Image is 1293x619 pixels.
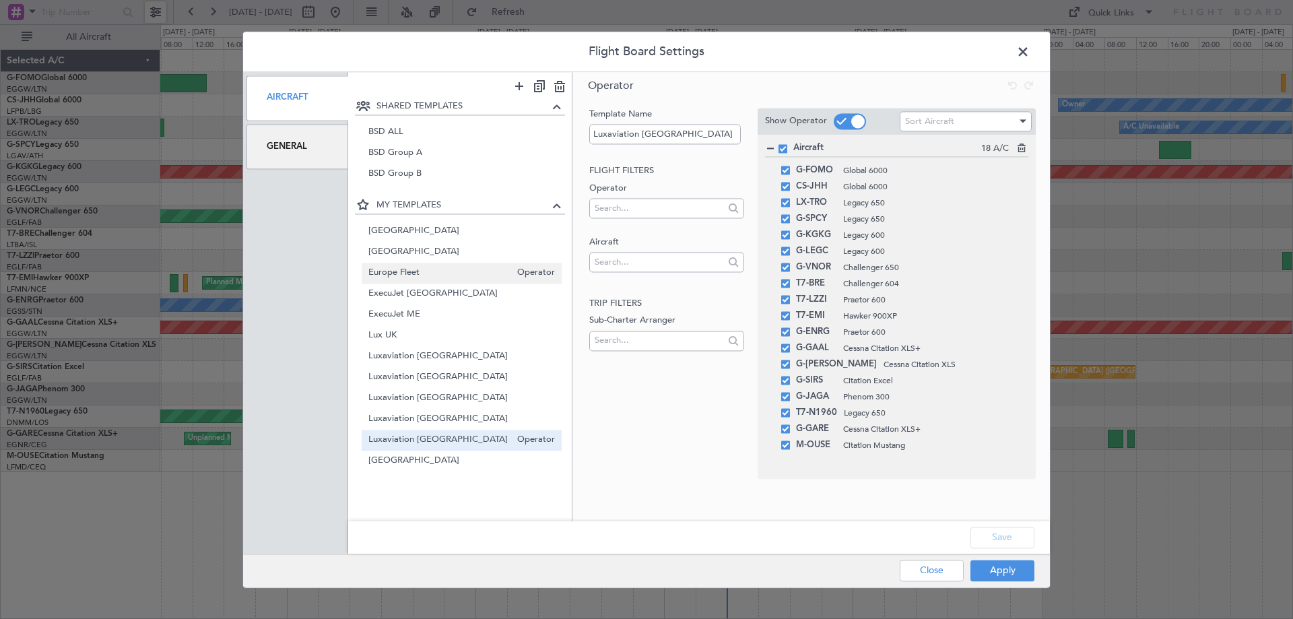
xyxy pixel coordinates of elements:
span: G-[PERSON_NAME] [796,356,877,372]
span: Legacy 650 [843,213,1016,225]
span: SHARED TEMPLATES [376,100,550,113]
span: [GEOGRAPHIC_DATA] [368,245,556,259]
span: G-KGKG [796,227,836,243]
span: BSD Group A [368,146,556,160]
span: Global 6000 [843,181,1016,193]
span: T7-EMI [796,308,836,324]
label: Aircraft [589,236,743,249]
span: Citation Excel [843,374,1016,387]
span: Cessna Citation XLS [884,358,1016,370]
input: Search... [595,198,723,218]
input: Search... [595,331,723,351]
span: Global 6000 [843,164,1016,176]
span: CS-JHH [796,178,836,195]
div: Aircraft [246,75,348,121]
span: Legacy 650 [844,407,1016,419]
h2: Trip filters [589,297,743,311]
span: Cessna Citation XLS+ [843,423,1016,435]
span: BSD Group B [368,167,556,181]
label: Operator [589,182,743,195]
span: G-VNOR [796,259,836,275]
span: Luxaviation [GEOGRAPHIC_DATA] [368,391,556,405]
label: Template Name [589,108,743,121]
span: Operator [588,78,634,93]
span: Legacy 650 [843,197,1016,209]
span: G-ENRG [796,324,836,340]
span: [GEOGRAPHIC_DATA] [368,454,556,468]
span: Luxaviation [GEOGRAPHIC_DATA] [368,433,511,447]
span: G-JAGA [796,389,836,405]
span: MY TEMPLATES [376,199,550,213]
span: Legacy 600 [843,245,1016,257]
span: LX-TRO [796,195,836,211]
h2: Flight filters [589,164,743,178]
span: ExecuJet ME [368,308,556,322]
span: M-OUSE [796,437,836,453]
button: Apply [970,560,1034,581]
span: Operator [510,433,555,447]
span: G-LEGC [796,243,836,259]
span: G-SIRS [796,372,836,389]
span: Europe Fleet [368,266,511,280]
label: Sub-Charter Arranger [589,314,743,327]
input: Search... [595,252,723,272]
span: Cessna Citation XLS+ [843,342,1016,354]
span: [GEOGRAPHIC_DATA] [368,224,556,238]
header: Flight Board Settings [243,32,1050,72]
span: Lux UK [368,329,556,343]
span: G-GARE [796,421,836,437]
span: Luxaviation [GEOGRAPHIC_DATA] [368,412,556,426]
button: Close [900,560,964,581]
span: Praetor 600 [843,326,1016,338]
span: G-SPCY [796,211,836,227]
span: T7-LZZI [796,292,836,308]
span: ExecuJet [GEOGRAPHIC_DATA] [368,287,556,301]
span: Praetor 600 [843,294,1016,306]
span: BSD ALL [368,125,556,139]
span: Challenger 650 [843,261,1016,273]
span: T7-BRE [796,275,836,292]
span: Legacy 600 [843,229,1016,241]
label: Show Operator [765,115,827,129]
span: Luxaviation [GEOGRAPHIC_DATA] [368,350,556,364]
span: Challenger 604 [843,278,1016,290]
span: Luxaviation [GEOGRAPHIC_DATA] [368,370,556,385]
span: G-GAAL [796,340,836,356]
span: Citation Mustang [843,439,1016,451]
span: T7-N1960 [796,405,837,421]
span: Phenom 300 [843,391,1016,403]
span: Hawker 900XP [843,310,1016,322]
span: Sort Aircraft [905,115,954,127]
span: Aircraft [793,141,981,155]
div: General [246,124,348,169]
span: Operator [510,266,555,280]
span: G-FOMO [796,162,836,178]
span: 18 A/C [981,142,1009,156]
